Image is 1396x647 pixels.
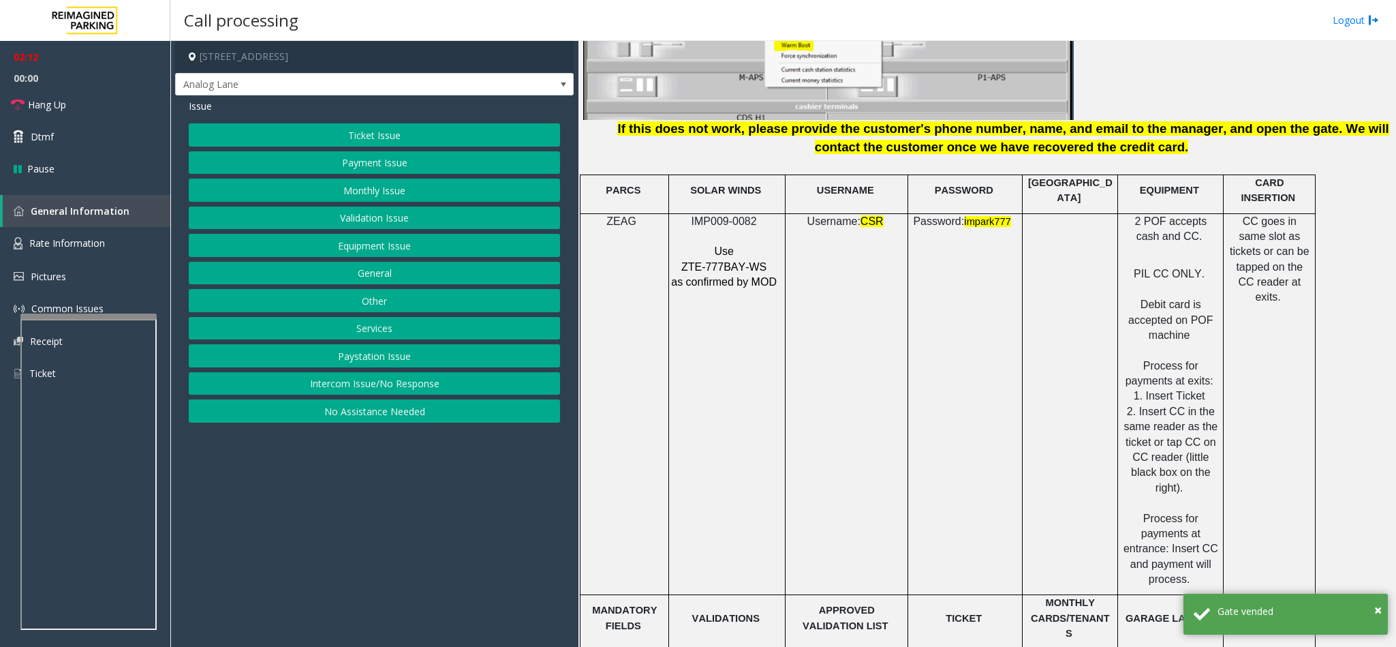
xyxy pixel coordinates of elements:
[967,216,1011,227] span: mpark777
[817,185,874,196] span: USERNAME
[964,215,967,227] span: i
[935,185,993,196] span: PASSWORD
[189,262,560,285] button: General
[3,195,170,227] a: General Information
[1368,13,1379,27] img: logout
[913,215,964,227] span: Password:
[189,344,560,367] button: Paystation Issue
[946,613,982,624] span: TICKET
[14,337,23,346] img: 'icon'
[189,123,560,147] button: Ticket Issue
[31,205,129,217] span: General Information
[1230,215,1309,303] span: CC goes in same slot as tickets or can be tapped on the CC reader at exits.
[14,272,24,281] img: 'icon'
[592,605,657,631] span: MANDATORY FIELDS
[815,121,1389,154] span: We will contact the customer once we have recovered the credit card.
[1123,406,1217,494] span: 2. Insert CC in the same reader as the ticket or tap CC on CC reader (little black box on the rig...
[1031,597,1110,639] span: MONTHLY CARDS/TENANTS
[27,162,55,176] span: Pause
[189,151,560,175] button: Payment Issue
[1126,613,1213,624] span: GARAGE LAYOUT
[1134,390,1205,402] span: 1. Insert Ticket
[714,245,733,257] span: Use
[1134,215,1207,242] span: 2 POF accepts cash and CC.
[31,270,66,283] span: Pictures
[692,613,760,624] span: VALIDATIONS
[175,41,574,73] h4: [STREET_ADDRESS]
[1028,177,1113,203] span: [GEOGRAPHIC_DATA]
[28,97,66,112] span: Hang Up
[189,317,560,340] button: Services
[1134,268,1205,280] span: PIL CC ONLY.
[1128,299,1213,341] span: Debit card is accepted on POF machine
[176,74,494,95] span: Analog Lane
[860,215,884,227] span: CSR
[189,372,560,395] button: Intercom Issue/No Response
[1123,513,1218,586] span: Process for payments at entrance: Insert CC and payment will process.
[189,400,560,423] button: No Assistance Needed
[1140,185,1199,196] span: EQUIPMENT
[671,276,777,288] span: as confirmed by MOD
[1241,177,1295,203] span: CARD INSERTION
[189,234,560,257] button: Equipment Issue
[1374,600,1382,620] button: Close
[807,215,860,227] span: Username:
[14,303,25,314] img: 'icon'
[1374,601,1382,619] span: ×
[31,302,104,315] span: Common Issues
[177,3,305,37] h3: Call processing
[189,289,560,312] button: Other
[31,130,54,144] span: Dtmf
[1217,604,1378,618] div: Gate vended
[681,261,766,273] span: ZTE-777BAY-WS
[692,215,757,227] span: IMP009-0082
[189,207,560,230] button: Validation Issue
[617,121,1342,136] span: If this does not work, please provide the customer's phone number, name, and email to the manager...
[803,605,888,631] span: APPROVED VALIDATION LIST
[29,237,105,250] span: Rate Information
[690,185,761,196] span: SOLAR WINDS
[189,99,212,113] span: Issue
[189,179,560,202] button: Monthly Issue
[1126,360,1213,387] span: Process for payments at exits:
[14,367,22,380] img: 'icon'
[14,206,24,216] img: 'icon'
[606,185,640,196] span: PARCS
[606,215,636,227] span: ZEAG
[1333,13,1379,27] a: Logout
[14,237,22,250] img: 'icon'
